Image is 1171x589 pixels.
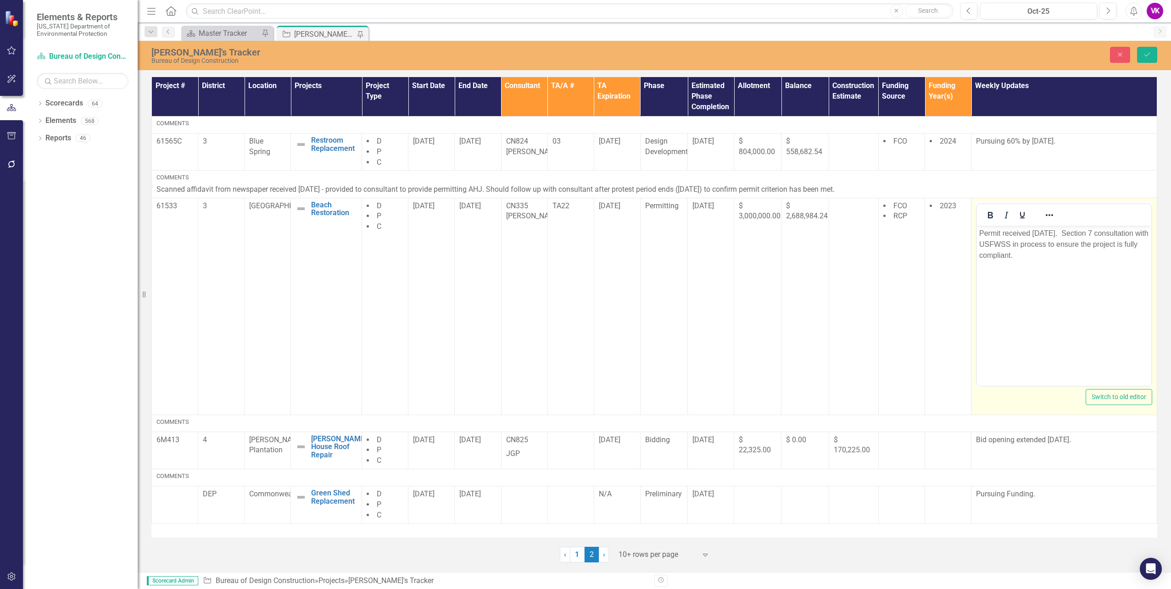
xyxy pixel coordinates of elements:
[156,201,193,211] p: 61533
[249,201,318,210] span: [GEOGRAPHIC_DATA]
[603,550,605,559] span: ›
[184,28,259,39] a: Master Tracker
[81,117,99,125] div: 568
[296,203,307,214] img: Not Defined
[982,209,998,222] button: Bold
[1042,209,1057,222] button: Reveal or hide additional toolbar items
[151,47,722,57] div: [PERSON_NAME]'s Tracker
[203,435,207,444] span: 4
[203,576,647,586] div: » »
[570,547,585,562] a: 1
[506,201,543,222] p: CN335 [PERSON_NAME]
[786,137,822,156] span: $ 558,682.54
[377,201,382,210] span: D
[203,137,207,145] span: 3
[692,137,714,145] span: [DATE]
[377,456,381,465] span: C
[37,51,128,62] a: Bureau of Design Construction
[311,435,367,459] a: [PERSON_NAME] House Roof Repair
[318,576,345,585] a: Projects
[599,489,636,500] div: N/A
[893,201,907,210] span: FCO
[645,201,679,210] span: Permitting
[377,500,381,509] span: P
[459,137,481,145] span: [DATE]
[1086,389,1152,405] button: Switch to old editor
[45,133,71,144] a: Reports
[294,28,355,40] div: [PERSON_NAME]'s Tracker
[1140,558,1162,580] div: Open Intercom Messenger
[976,435,1152,445] p: Bid opening extended [DATE].
[296,441,307,452] img: Not Defined
[203,489,217,498] span: DEP
[413,489,435,498] span: [DATE]
[413,137,435,145] span: [DATE]
[311,136,357,152] a: Restroom Replacement
[905,5,951,17] button: Search
[692,489,714,498] span: [DATE]
[156,184,1152,195] p: Scanned affidavit from newspaper received [DATE] - provided to consultant to provide permitting A...
[249,435,304,455] span: [PERSON_NAME] Plantation
[45,116,76,126] a: Elements
[1015,209,1030,222] button: Underline
[976,489,1152,500] p: Pursuing Funding.
[645,435,670,444] span: Bidding
[552,136,589,147] p: 03
[311,201,357,217] a: Beach Restoration
[739,137,775,156] span: $ 804,000.00
[976,136,1152,149] p: Pursuing 60% by [DATE].
[76,134,90,142] div: 46
[599,137,620,145] span: [DATE]
[998,209,1014,222] button: Italic
[377,137,382,145] span: D
[980,3,1097,19] button: Oct-25
[506,435,543,447] p: CN825
[585,547,599,562] span: 2
[645,489,682,498] span: Preliminary
[296,492,307,503] img: Not Defined
[786,201,828,221] span: $ 2,688,984.24
[216,576,315,585] a: Bureau of Design Construction
[377,489,382,498] span: D
[940,137,956,145] span: 2024
[1147,3,1163,19] button: VK
[151,57,722,64] div: Bureau of Design Construction
[156,435,193,445] p: 6M413
[459,435,481,444] span: [DATE]
[413,201,435,210] span: [DATE]
[249,137,270,156] span: Blue Spring
[37,11,128,22] span: Elements & Reports
[599,435,620,444] span: [DATE]
[203,201,207,210] span: 3
[786,435,806,444] span: $ 0.00
[983,6,1094,17] div: Oct-25
[377,222,381,231] span: C
[45,98,83,109] a: Scorecards
[348,576,434,585] div: [PERSON_NAME]'s Tracker
[296,139,307,150] img: Not Defined
[377,158,381,167] span: C
[645,137,688,156] span: Design Development
[249,489,301,498] span: Commonwealth
[186,3,954,19] input: Search ClearPoint...
[377,211,381,220] span: P
[156,119,1152,128] div: Comments
[37,22,128,38] small: [US_STATE] Department of Environmental Protection
[893,137,907,145] span: FCO
[377,511,381,519] span: C
[893,211,907,220] span: RCP
[834,435,870,455] span: $ 170,225.00
[88,100,102,107] div: 64
[692,435,714,444] span: [DATE]
[599,201,620,210] span: [DATE]
[377,445,381,454] span: P
[5,11,21,27] img: ClearPoint Strategy
[156,173,1152,182] div: Comments
[156,136,193,147] p: 61565C
[552,201,589,211] p: TA22
[918,7,938,14] span: Search
[311,489,357,505] a: Green Shed Replacement
[147,576,198,585] span: Scorecard Admin
[692,201,714,210] span: [DATE]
